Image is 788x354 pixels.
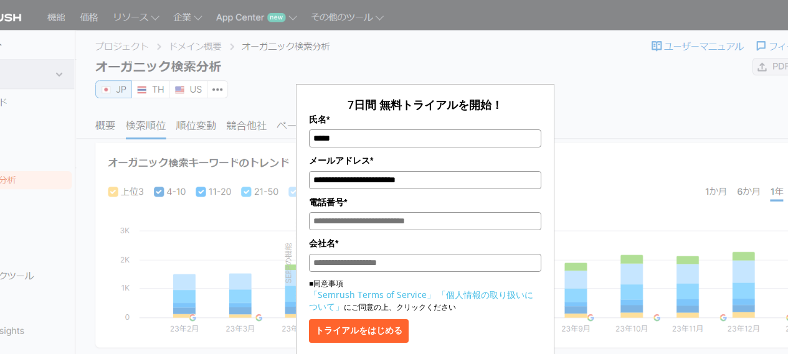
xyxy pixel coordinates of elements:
a: 「個人情報の取り扱いについて」 [309,289,533,312]
button: トライアルをはじめる [309,319,409,343]
label: 電話番号* [309,195,541,209]
span: 7日間 無料トライアルを開始！ [348,97,503,112]
label: メールアドレス* [309,154,541,167]
a: 「Semrush Terms of Service」 [309,289,435,300]
p: ■同意事項 にご同意の上、クリックください [309,278,541,313]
